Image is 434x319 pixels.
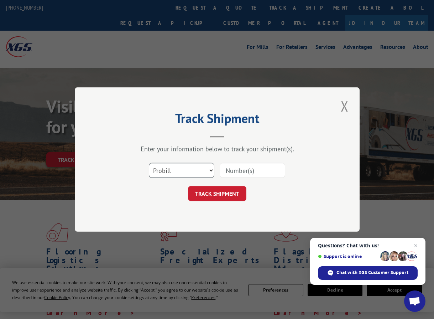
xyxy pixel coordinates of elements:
[220,163,285,178] input: Number(s)
[318,254,378,259] span: Support is online
[339,96,351,116] button: Close modal
[404,290,425,312] a: Open chat
[336,269,408,276] span: Chat with XGS Customer Support
[110,145,324,153] div: Enter your information below to track your shipment(s).
[318,243,418,248] span: Questions? Chat with us!
[110,113,324,127] h2: Track Shipment
[318,266,418,280] span: Chat with XGS Customer Support
[188,186,246,201] button: TRACK SHIPMENT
